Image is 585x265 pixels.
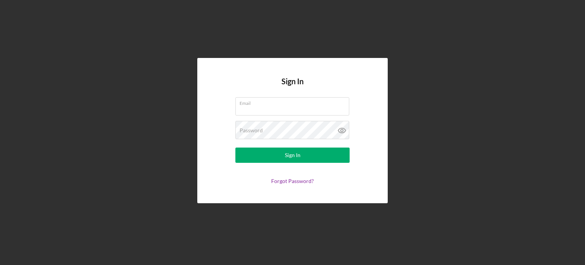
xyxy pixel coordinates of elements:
h4: Sign In [281,77,304,97]
label: Password [240,127,263,133]
label: Email [240,98,349,106]
a: Forgot Password? [271,178,314,184]
div: Sign In [285,148,300,163]
button: Sign In [235,148,350,163]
